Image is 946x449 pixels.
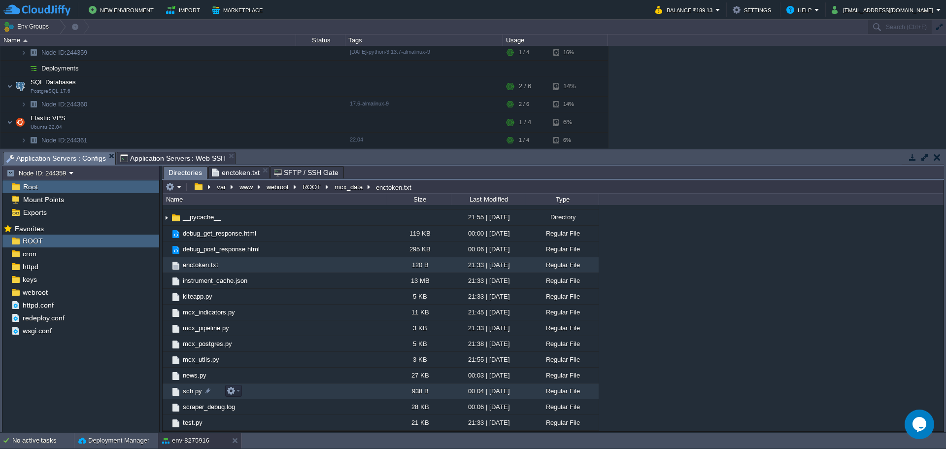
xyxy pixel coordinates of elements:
div: 3 KB [387,320,451,336]
div: 21:45 | [DATE] [451,305,525,320]
a: mcx_postgres.py [181,340,234,348]
a: mcx_indicators.py [181,308,236,316]
img: AMDAwAAAACH5BAEAAAAALAAAAAABAAEAAAICRAEAOw== [170,339,181,350]
span: mcx_pipeline.py [181,324,231,332]
iframe: chat widget [905,410,936,439]
a: ROOT [21,237,44,245]
span: 17.6-almalinux-9 [350,101,389,106]
a: enctoken.txt [181,261,220,269]
div: Regular File [525,289,599,304]
div: 21:33 | [DATE] [451,320,525,336]
img: AMDAwAAAACH5BAEAAAAALAAAAAABAAEAAAICRAEAOw== [170,212,181,223]
img: AMDAwAAAACH5BAEAAAAALAAAAAABAAEAAAICRAEAOw== [27,97,40,112]
div: 13 MB [387,273,451,288]
input: Click to enter the path [163,180,944,194]
div: Last Modified [452,194,525,205]
img: AMDAwAAAACH5BAEAAAAALAAAAAABAAEAAAICRAEAOw== [170,229,181,240]
div: Regular File [525,399,599,414]
div: Size [388,194,451,205]
a: Favorites [13,225,45,233]
div: 00:00 | [DATE] [451,226,525,241]
span: Node ID: [41,49,67,56]
a: Exports [21,208,48,217]
div: 2 / 6 [519,97,529,112]
a: SQL DatabasesPostgreSQL 17.6 [30,78,77,86]
img: AMDAwAAAACH5BAEAAAAALAAAAAABAAEAAAICRAEAOw== [163,289,170,304]
span: httpd.conf [21,301,55,310]
div: Regular File [525,273,599,288]
div: 11 KB [387,305,451,320]
a: kiteapp.py [181,292,214,301]
button: Node ID: 244359 [6,169,69,177]
img: AMDAwAAAACH5BAEAAAAALAAAAAABAAEAAAICRAEAOw== [163,226,170,241]
span: Directories [169,167,202,179]
span: Mount Points [21,195,66,204]
img: AMDAwAAAACH5BAEAAAAALAAAAAABAAEAAAICRAEAOw== [170,402,181,413]
span: 244361 [40,136,89,144]
span: Elastic VPS [30,114,67,122]
div: 1 / 4 [519,45,529,60]
span: Application Servers : Configs [6,152,106,165]
a: wsgi.conf [21,326,53,335]
img: AMDAwAAAACH5BAEAAAAALAAAAAABAAEAAAICRAEAOw== [170,418,181,429]
img: AMDAwAAAACH5BAEAAAAALAAAAAABAAEAAAICRAEAOw== [163,242,170,257]
div: Tags [346,35,503,46]
div: Name [1,35,296,46]
div: Regular File [525,257,599,273]
img: AMDAwAAAACH5BAEAAAAALAAAAAABAAEAAAICRAEAOw== [163,352,170,367]
img: AMDAwAAAACH5BAEAAAAALAAAAAABAAEAAAICRAEAOw== [163,320,170,336]
a: instrument_cache.json [181,276,249,285]
a: Node ID:244359 [40,48,89,57]
div: Regular File [525,242,599,257]
div: 3 KB [387,352,451,367]
img: AMDAwAAAACH5BAEAAAAALAAAAAABAAEAAAICRAEAOw== [21,61,27,76]
button: webroot [265,182,291,191]
img: AMDAwAAAACH5BAEAAAAALAAAAAABAAEAAAICRAEAOw== [170,386,181,397]
div: Regular File [525,383,599,399]
a: Node ID:244361 [40,136,89,144]
div: 14% [553,97,585,112]
a: test.py [181,418,204,427]
div: 00:04 | [DATE] [451,383,525,399]
div: 21:33 | [DATE] [451,257,525,273]
img: AMDAwAAAACH5BAEAAAAALAAAAAABAAEAAAICRAEAOw== [7,76,13,96]
button: Env Groups [3,20,52,34]
div: 938 B [387,383,451,399]
div: 00:06 | [DATE] [451,242,525,257]
a: Node ID:244360 [40,100,89,108]
div: 21:38 | [DATE] [451,336,525,351]
div: 295 KB [387,242,451,257]
span: debug_get_response.html [181,229,258,238]
a: webroot [21,288,49,297]
span: SFTP / SSH Gate [274,167,338,178]
img: AMDAwAAAACH5BAEAAAAALAAAAAABAAEAAAICRAEAOw== [163,257,170,273]
button: var [215,182,228,191]
img: AMDAwAAAACH5BAEAAAAALAAAAAABAAEAAAICRAEAOw== [170,323,181,334]
button: env-8275916 [162,436,209,446]
img: AMDAwAAAACH5BAEAAAAALAAAAAABAAEAAAICRAEAOw== [170,260,181,271]
div: 21:33 | [DATE] [451,289,525,304]
div: 16% [553,45,585,60]
a: Elastic VPSUbuntu 22.04 [30,114,67,122]
div: Directory [525,209,599,225]
span: __pycache__ [181,213,222,221]
img: AMDAwAAAACH5BAEAAAAALAAAAAABAAEAAAICRAEAOw== [170,276,181,287]
button: Marketplace [212,4,266,16]
button: New Environment [89,4,157,16]
button: Help [786,4,814,16]
div: enctoken.txt [373,183,411,191]
span: enctoken.txt [212,167,260,178]
span: [DATE]-python-3.13.7-almalinux-9 [350,49,430,55]
div: Name [164,194,387,205]
div: 21 KB [387,415,451,430]
a: mcx_utils.py [181,355,221,364]
a: Deployments [40,64,80,72]
a: cron [21,249,38,258]
a: Root [21,182,39,191]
